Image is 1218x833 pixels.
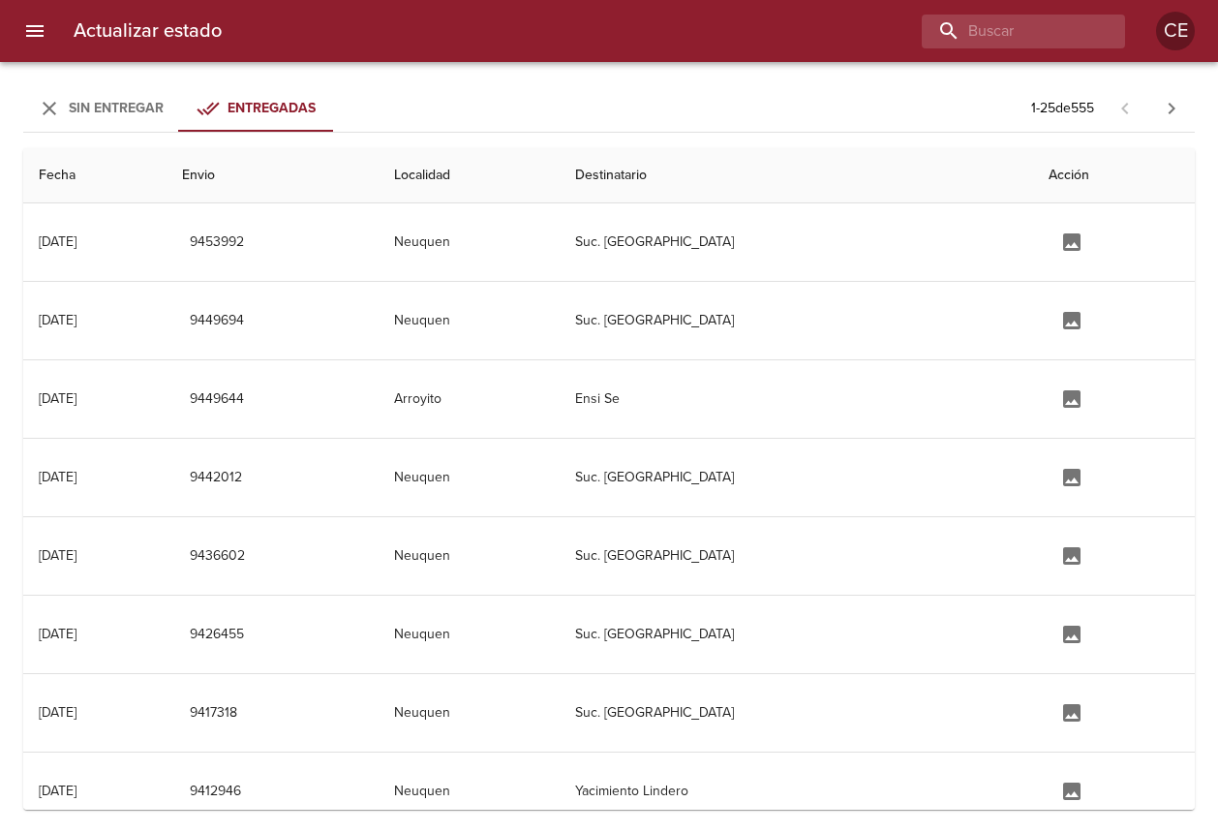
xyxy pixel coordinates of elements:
[182,303,252,339] button: 9449694
[228,100,316,116] span: Entregadas
[182,617,252,653] button: 9426455
[560,596,1033,673] td: Suc. [GEOGRAPHIC_DATA]
[190,780,241,804] span: 9412946
[69,100,164,116] span: Sin Entregar
[379,203,561,281] td: Neuquen
[182,460,250,496] button: 9442012
[922,15,1092,48] input: buscar
[560,674,1033,752] td: Suc. [GEOGRAPHIC_DATA]
[560,360,1033,438] td: Ensi Se
[560,517,1033,595] td: Suc. [GEOGRAPHIC_DATA]
[39,312,76,328] div: [DATE]
[190,387,244,412] span: 9449644
[12,8,58,54] button: menu
[1049,546,1095,563] span: Agregar documentación
[39,704,76,721] div: [DATE]
[560,148,1033,203] th: Destinatario
[190,231,244,255] span: 9453992
[379,674,561,752] td: Neuquen
[23,85,333,132] div: Tabs Envios
[39,233,76,250] div: [DATE]
[379,360,561,438] td: Arroyito
[182,225,252,261] button: 9453992
[379,148,561,203] th: Localidad
[39,783,76,799] div: [DATE]
[190,623,244,647] span: 9426455
[560,439,1033,516] td: Suc. [GEOGRAPHIC_DATA]
[1156,12,1195,50] div: Abrir información de usuario
[379,517,561,595] td: Neuquen
[1049,232,1095,249] span: Agregar documentación
[190,544,245,569] span: 9436602
[379,753,561,830] td: Neuquen
[23,148,167,203] th: Fecha
[1031,99,1094,118] p: 1 - 25 de 555
[1049,782,1095,798] span: Agregar documentación
[379,596,561,673] td: Neuquen
[182,774,249,810] button: 9412946
[560,203,1033,281] td: Suc. [GEOGRAPHIC_DATA]
[39,547,76,564] div: [DATE]
[1033,148,1195,203] th: Acción
[1049,389,1095,406] span: Agregar documentación
[379,282,561,359] td: Neuquen
[182,382,252,417] button: 9449644
[39,626,76,642] div: [DATE]
[167,148,379,203] th: Envio
[560,753,1033,830] td: Yacimiento Lindero
[182,695,245,731] button: 9417318
[39,469,76,485] div: [DATE]
[190,701,237,725] span: 9417318
[190,309,244,333] span: 9449694
[1102,98,1148,117] span: Pagina anterior
[1156,12,1195,50] div: CE
[1049,468,1095,484] span: Agregar documentación
[39,390,76,407] div: [DATE]
[190,466,242,490] span: 9442012
[379,439,561,516] td: Neuquen
[1148,85,1195,132] span: Pagina siguiente
[560,282,1033,359] td: Suc. [GEOGRAPHIC_DATA]
[1049,311,1095,327] span: Agregar documentación
[1049,625,1095,641] span: Agregar documentación
[182,539,253,574] button: 9436602
[74,15,222,46] h6: Actualizar estado
[1049,703,1095,720] span: Agregar documentación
